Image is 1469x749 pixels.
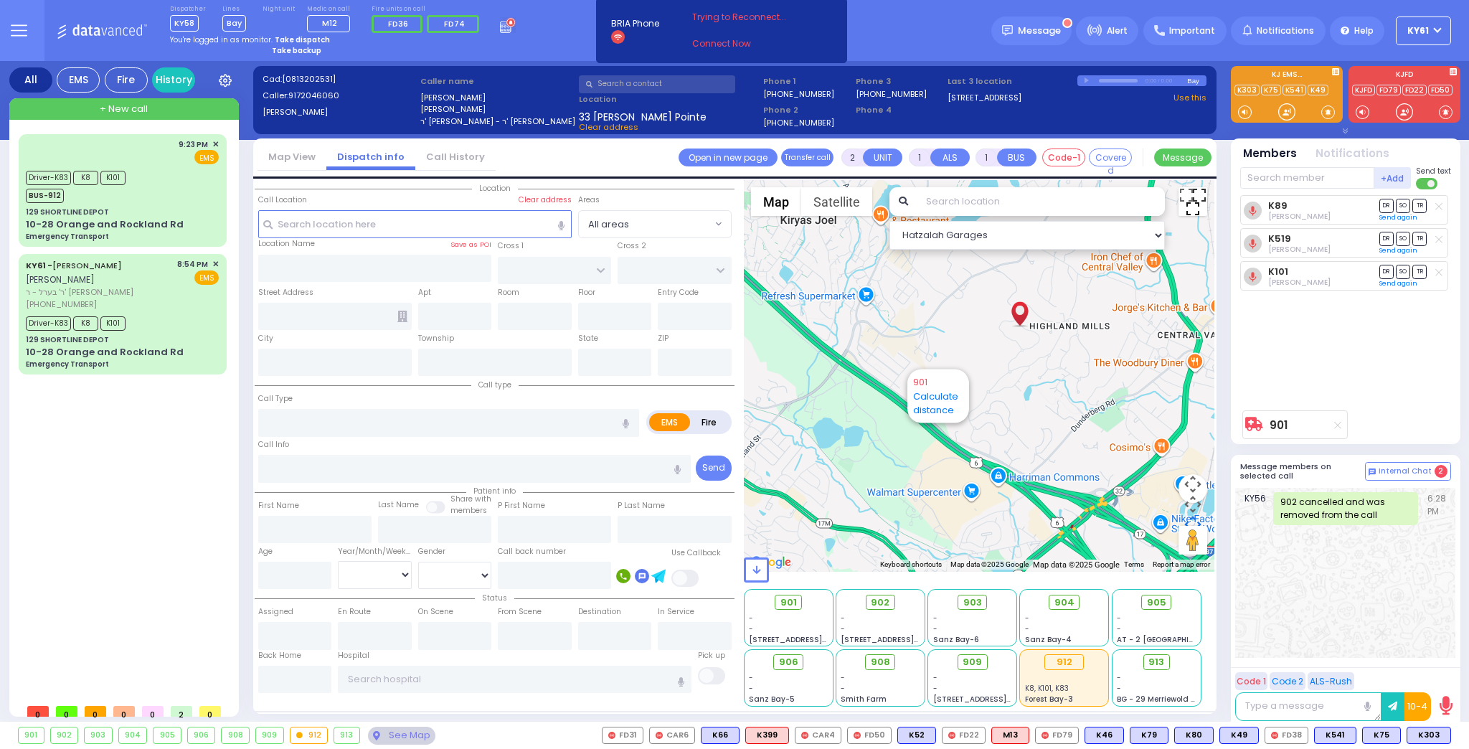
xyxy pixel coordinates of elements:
span: Forest Bay-3 [1025,694,1073,705]
span: 9:23 PM [179,139,208,150]
span: 2 [171,706,192,717]
span: 0 [142,706,164,717]
span: BG - 29 Merriewold S. [1117,694,1197,705]
img: red-radio-icon.svg [854,732,861,739]
img: red-radio-icon.svg [1271,732,1278,739]
span: 0 [199,706,221,717]
span: 8:54 PM [177,259,208,270]
button: Send [696,456,732,481]
span: Status [475,593,514,603]
button: ALS [930,149,970,166]
div: 904 [119,727,147,743]
label: [PERSON_NAME] [420,103,574,116]
span: Message [1018,24,1061,38]
a: History [152,67,195,93]
a: FD22 [1402,85,1427,95]
span: Help [1354,24,1374,37]
div: K541 [1314,727,1356,744]
span: DR [1379,265,1394,278]
label: Call back number [498,546,566,557]
label: Last 3 location [948,75,1077,88]
span: 0 [56,706,77,717]
img: Logo [57,22,152,39]
div: FD50 [847,727,892,744]
div: BLS [897,727,936,744]
label: [PERSON_NAME] [263,106,416,118]
label: Call Info [258,439,289,451]
span: Alert [1107,24,1128,37]
span: Phone 3 [856,75,943,88]
input: Search location here [258,210,572,237]
img: red-radio-icon.svg [801,732,808,739]
div: 902 cancelled and was removed from the call [1273,492,1418,525]
a: Send again [1379,246,1417,255]
div: 10-28 Orange and Rockland Rd [26,345,184,359]
span: All areas [588,217,629,232]
div: JOEL ZIGELMAN [1007,286,1032,329]
span: TR [1412,199,1427,212]
label: State [578,333,598,344]
label: Destination [578,606,621,618]
button: Code 1 [1235,672,1267,690]
span: [STREET_ADDRESS][PERSON_NAME] [749,634,884,645]
div: BLS [701,727,740,744]
div: Fire [105,67,148,93]
label: P First Name [498,500,545,512]
span: KY56 [1244,492,1273,525]
span: [PERSON_NAME] [26,273,95,286]
button: Show street map [751,187,801,216]
button: Transfer call [781,149,833,166]
button: Close [950,369,963,383]
span: TR [1412,265,1427,278]
span: 0 [113,706,135,717]
span: K8 [73,316,98,331]
a: K89 [1268,200,1288,211]
span: Sanz Bay-6 [933,634,979,645]
img: red-radio-icon.svg [656,732,663,739]
span: 33 [PERSON_NAME] Pointe [579,110,707,121]
label: First Name [258,500,299,512]
div: 906 [188,727,215,743]
label: Cross 1 [498,240,524,252]
span: + New call [100,102,148,116]
a: [PERSON_NAME] [26,260,122,271]
div: BLS [1130,727,1168,744]
span: DR [1379,199,1394,212]
div: Bay [1187,75,1206,86]
div: K49 [1219,727,1259,744]
div: K66 [701,727,740,744]
div: CAR4 [795,727,841,744]
span: EMS [194,150,219,164]
span: BUS-912 [26,189,64,203]
div: BLS [1362,727,1401,744]
span: K101 [100,171,126,185]
div: 903 [85,727,112,743]
span: DR [1379,232,1394,245]
label: Last Name [378,499,419,511]
span: All areas [578,210,732,237]
label: Apt [418,287,431,298]
span: Driver-K83 [26,316,71,331]
button: Internal Chat 2 [1365,462,1451,481]
span: Shlomo Appel [1268,277,1331,288]
img: red-radio-icon.svg [608,732,615,739]
span: - [749,623,753,634]
label: En Route [338,606,371,618]
span: KY61 - [26,260,52,271]
span: TR [1412,232,1427,245]
span: 906 [779,655,798,669]
label: From Scene [498,606,542,618]
span: Internal Chat [1379,466,1432,476]
label: KJ EMS... [1231,71,1343,81]
span: - [749,672,753,683]
label: Entry Code [658,287,699,298]
label: KJFD [1348,71,1460,81]
a: K75 [1261,85,1281,95]
label: Caller: [263,90,416,102]
div: K52 [897,727,936,744]
img: comment-alt.png [1369,468,1376,476]
span: - [1117,613,1121,623]
span: FD74 [444,18,465,29]
div: 912 [1044,654,1084,670]
span: SO [1396,265,1410,278]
